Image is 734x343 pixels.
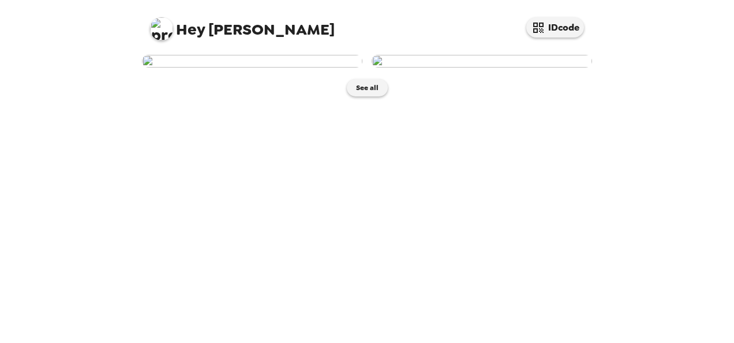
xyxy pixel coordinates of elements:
[142,55,362,68] img: user-275267
[150,17,173,40] img: profile pic
[347,79,388,96] button: See all
[176,19,205,40] span: Hey
[372,55,592,68] img: user-274980
[526,17,584,38] button: IDcode
[150,12,335,38] span: [PERSON_NAME]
